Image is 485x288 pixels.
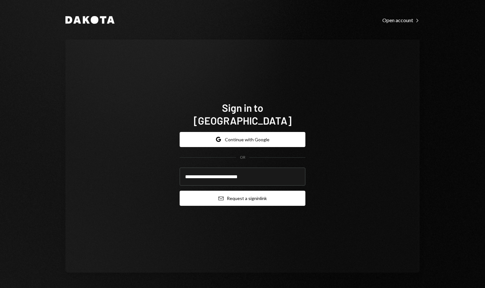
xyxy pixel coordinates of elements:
[240,155,245,160] div: OR
[382,17,420,23] div: Open account
[180,132,305,147] button: Continue with Google
[180,191,305,206] button: Request a signinlink
[382,16,420,23] a: Open account
[180,101,305,127] h1: Sign in to [GEOGRAPHIC_DATA]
